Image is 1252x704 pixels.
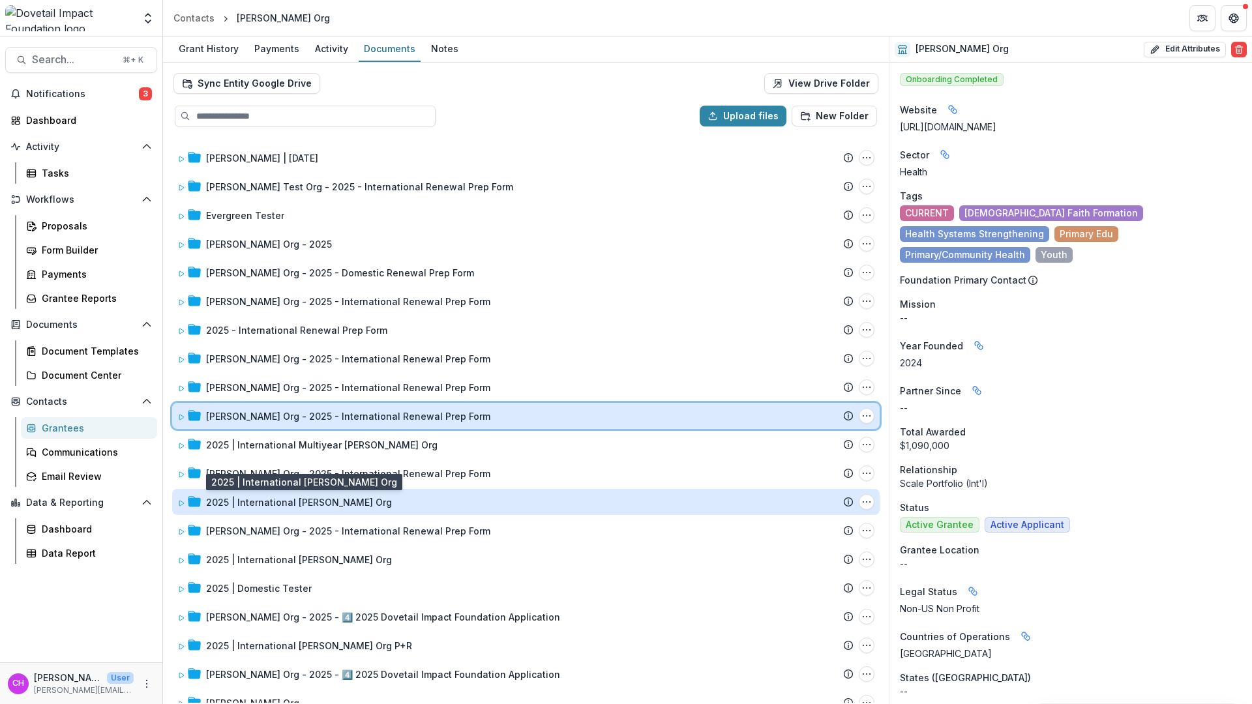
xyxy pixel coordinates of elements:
div: Non-US Non Profit [900,602,1242,615]
p: -- [900,684,1242,698]
button: Courtney's Org - 2025 - International Renewal Prep Form Options [859,523,874,538]
div: [PERSON_NAME] Org - 2025 - International Renewal Prep Form [206,409,490,423]
span: Legal Status [900,585,957,598]
div: Tasks [42,166,147,180]
div: Grant History [173,39,244,58]
span: Partner Since [900,384,961,398]
div: Grantees [42,421,147,435]
a: Form Builder [21,239,157,261]
div: [PERSON_NAME] Org - 2025 - International Renewal Prep FormCourtney's Org - 2025 - International R... [172,403,880,429]
p: 2024 [900,356,1242,370]
p: [GEOGRAPHIC_DATA] [900,647,1242,660]
a: Data Report [21,542,157,564]
div: 2025 - International Renewal Prep Form2025 - International Renewal Prep Form Options [172,317,880,343]
div: ⌘ + K [120,53,146,67]
span: Search... [32,53,115,66]
span: Primary Edu [1060,229,1113,240]
div: [PERSON_NAME] | [DATE]COURTNEY | Sept 10 Options [172,145,880,171]
button: 2025 | International Courtney's Org P+R Options [859,638,874,653]
span: Activity [26,141,136,153]
button: Courtney's Test Org - 2025 - International Renewal Prep Form Options [859,179,874,194]
div: [PERSON_NAME] | [DATE] [206,151,318,165]
div: Email Review [42,469,147,483]
div: [PERSON_NAME] Org - 2025 - International Renewal Prep FormCourtney's Org - 2025 - International R... [172,460,880,486]
div: [PERSON_NAME] Org - 2025 - Domestic Renewal Prep FormCourtney's Org - 2025 - Domestic Renewal Pre... [172,259,880,286]
p: [PERSON_NAME] [PERSON_NAME] [34,671,102,684]
div: 2025 | International [PERSON_NAME] Org P+R [206,639,412,653]
div: [PERSON_NAME] Org - 2025 - International Renewal Prep Form [206,467,490,480]
div: [PERSON_NAME] Org [237,11,330,25]
img: Dovetail Impact Foundation logo [5,5,134,31]
span: [DEMOGRAPHIC_DATA] Faith Formation [964,208,1138,219]
p: -- [900,557,1242,570]
button: Courtney's Org - 2025 - International Renewal Prep Form Options [859,379,874,395]
button: Linked binding [962,581,983,602]
div: [PERSON_NAME] Org - 2025 - International Renewal Prep FormCourtney's Org - 2025 - International R... [172,518,880,544]
div: [PERSON_NAME] Org - 2025Courtney's Org - 2025 Options [172,231,880,257]
span: Active Applicant [991,520,1064,531]
div: [PERSON_NAME] Org - 2025 - Domestic Renewal Prep Form [206,266,474,280]
div: Activity [310,39,353,58]
button: Courtney's Org - 2025 - International Renewal Prep Form Options [859,465,874,481]
span: Website [900,103,937,117]
div: Document Templates [42,344,147,358]
a: [URL][DOMAIN_NAME] [900,121,996,132]
button: Linked binding [934,144,955,165]
span: Grantee Location [900,543,979,557]
div: [PERSON_NAME] Org - 2025 - 4️⃣ 2025 Dovetail Impact Foundation ApplicationCourtney's Org - 2025 -... [172,661,880,687]
button: Open entity switcher [139,5,157,31]
div: [PERSON_NAME] Org - 2025 - International Renewal Prep FormCourtney's Org - 2025 - International R... [172,345,880,372]
button: COURTNEY | Sept 10 Options [859,150,874,166]
span: Sector [900,148,929,162]
div: 2025 | International [PERSON_NAME] Org P+R2025 | International Courtney's Org P+R Options [172,632,880,658]
div: [PERSON_NAME] Org - 2025 - 4️⃣ 2025 Dovetail Impact Foundation Application [206,667,560,681]
button: Courtney's Org - 2025 - International Renewal Prep Form Options [859,351,874,366]
div: 2025 | International [PERSON_NAME] Org [206,495,392,509]
nav: breadcrumb [168,8,335,27]
button: 2025 | International Multiyear Courtney's Org Options [859,437,874,452]
span: Health Systems Strengthening [905,229,1044,240]
button: Courtney's Org - 2025 - International Renewal Prep Form Options [859,408,874,424]
button: Evergreen Tester Options [859,207,874,223]
span: 3 [139,87,152,100]
a: Grantee Reports [21,287,157,309]
button: 2025 | Domestic Tester Options [859,580,874,596]
button: Notifications3 [5,83,157,104]
p: Health [900,165,1242,179]
button: New Folder [792,106,877,126]
div: [PERSON_NAME] Org - 2025 - 4️⃣ 2025 Dovetail Impact Foundation ApplicationCourtney's Org - 2025 -... [172,604,880,630]
a: Tasks [21,162,157,184]
div: Documents [359,39,421,58]
div: Grantee Reports [42,291,147,305]
div: [PERSON_NAME] Test Org - 2025 - International Renewal Prep FormCourtney's Test Org - 2025 - Inter... [172,173,880,199]
a: Payments [249,37,305,62]
h2: [PERSON_NAME] Org [916,44,1009,55]
span: Year Founded [900,339,963,353]
button: Courtney's Org - 2025 - 4️⃣ 2025 Dovetail Impact Foundation Application Options [859,666,874,682]
button: Sync Entity Google Drive [173,73,320,94]
button: Delete [1231,42,1247,57]
button: Upload files [700,106,786,126]
button: More [139,676,155,692]
span: CURRENT [905,208,949,219]
div: Dashboard [42,522,147,536]
span: Data & Reporting [26,497,136,508]
div: 2025 | Domestic Tester2025 | Domestic Tester Options [172,575,880,601]
div: 2025 | International Multiyear [PERSON_NAME] Org2025 | International Multiyear Courtney's Org Opt... [172,432,880,458]
span: Mission [900,297,936,311]
div: Courtney Eker Hardy [12,679,24,688]
a: Grant History [173,37,244,62]
span: Onboarding Completed [900,73,1004,86]
div: Evergreen TesterEvergreen Tester Options [172,202,880,228]
button: Linked binding [968,335,989,356]
span: Primary/Community Health [905,250,1025,261]
button: Open Workflows [5,189,157,210]
p: [PERSON_NAME][EMAIL_ADDRESS][DOMAIN_NAME] [34,684,134,696]
div: [PERSON_NAME] Org - 2025 - International Renewal Prep FormCourtney's Org - 2025 - International R... [172,288,880,314]
div: 2025 | International [PERSON_NAME] Org2025 | International Renewal Courtney's Org Options [172,546,880,572]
